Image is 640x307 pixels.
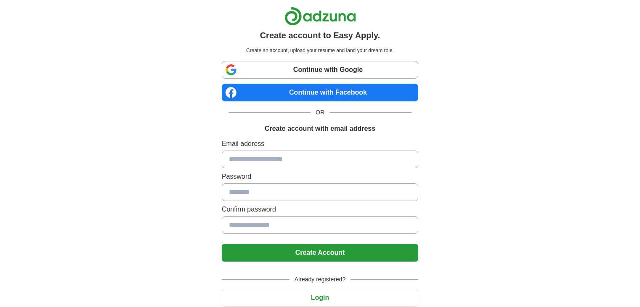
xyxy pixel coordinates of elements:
label: Password [222,172,418,182]
a: Continue with Google [222,61,418,79]
p: Create an account, upload your resume and land your dream role. [223,47,417,54]
button: Create Account [222,244,418,262]
span: OR [311,108,329,117]
img: Adzuna logo [284,7,356,26]
a: Login [222,294,418,301]
label: Confirm password [222,204,418,214]
label: Email address [222,139,418,149]
h1: Create account to Easy Apply. [260,29,380,42]
h1: Create account with email address [265,124,375,134]
a: Continue with Facebook [222,84,418,101]
button: Login [222,289,418,307]
span: Already registered? [289,275,351,284]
